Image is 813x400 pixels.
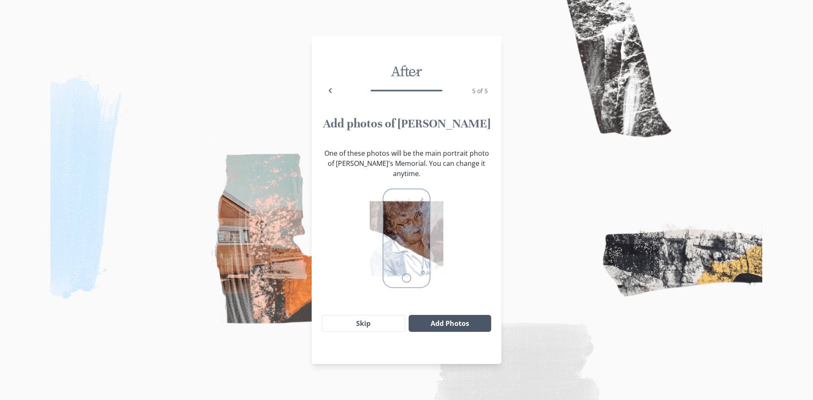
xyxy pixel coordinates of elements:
[322,148,491,179] p: One of these photos will be the main portrait photo of [PERSON_NAME]'s Memorial. You can change i...
[322,116,491,131] h1: Add photos of [PERSON_NAME]
[472,87,488,95] span: 5 of 5
[409,315,491,332] button: Add Photos
[322,82,339,99] button: Back
[322,315,405,332] button: Skip
[370,185,443,291] img: Portrait photo preview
